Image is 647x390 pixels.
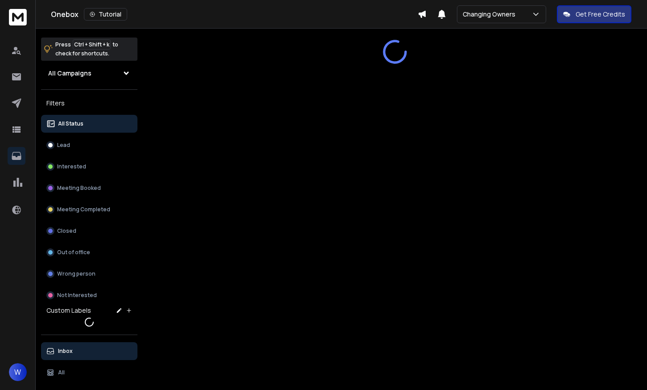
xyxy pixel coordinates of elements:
[41,158,137,176] button: Interested
[55,40,118,58] p: Press to check for shortcuts.
[57,142,70,149] p: Lead
[557,5,631,23] button: Get Free Credits
[57,292,97,299] p: Not Interested
[57,206,110,213] p: Meeting Completed
[73,39,111,50] span: Ctrl + Shift + k
[41,222,137,240] button: Closed
[51,8,418,21] div: Onebox
[576,10,625,19] p: Get Free Credits
[41,97,137,109] h3: Filters
[41,179,137,197] button: Meeting Booked
[41,115,137,133] button: All Status
[41,286,137,304] button: Not Interested
[57,185,101,192] p: Meeting Booked
[58,348,73,355] p: Inbox
[41,64,137,82] button: All Campaigns
[57,163,86,170] p: Interested
[57,249,90,256] p: Out of office
[48,69,91,78] h1: All Campaigns
[9,363,27,381] button: W
[58,120,83,127] p: All Status
[41,136,137,154] button: Lead
[41,265,137,283] button: Wrong person
[57,270,95,277] p: Wrong person
[41,364,137,382] button: All
[58,369,65,376] p: All
[463,10,519,19] p: Changing Owners
[41,243,137,261] button: Out of office
[84,8,127,21] button: Tutorial
[41,201,137,218] button: Meeting Completed
[57,227,76,235] p: Closed
[46,306,91,315] h3: Custom Labels
[41,342,137,360] button: Inbox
